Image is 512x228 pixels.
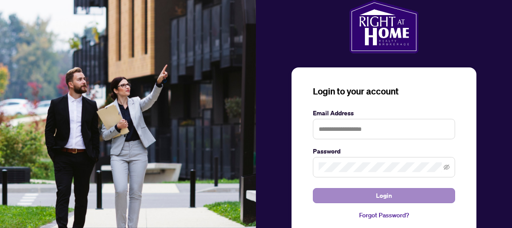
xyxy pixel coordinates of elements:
[313,85,455,98] h3: Login to your account
[313,146,455,156] label: Password
[313,210,455,220] a: Forgot Password?
[313,188,455,203] button: Login
[376,189,392,203] span: Login
[444,164,450,170] span: eye-invisible
[313,108,455,118] label: Email Address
